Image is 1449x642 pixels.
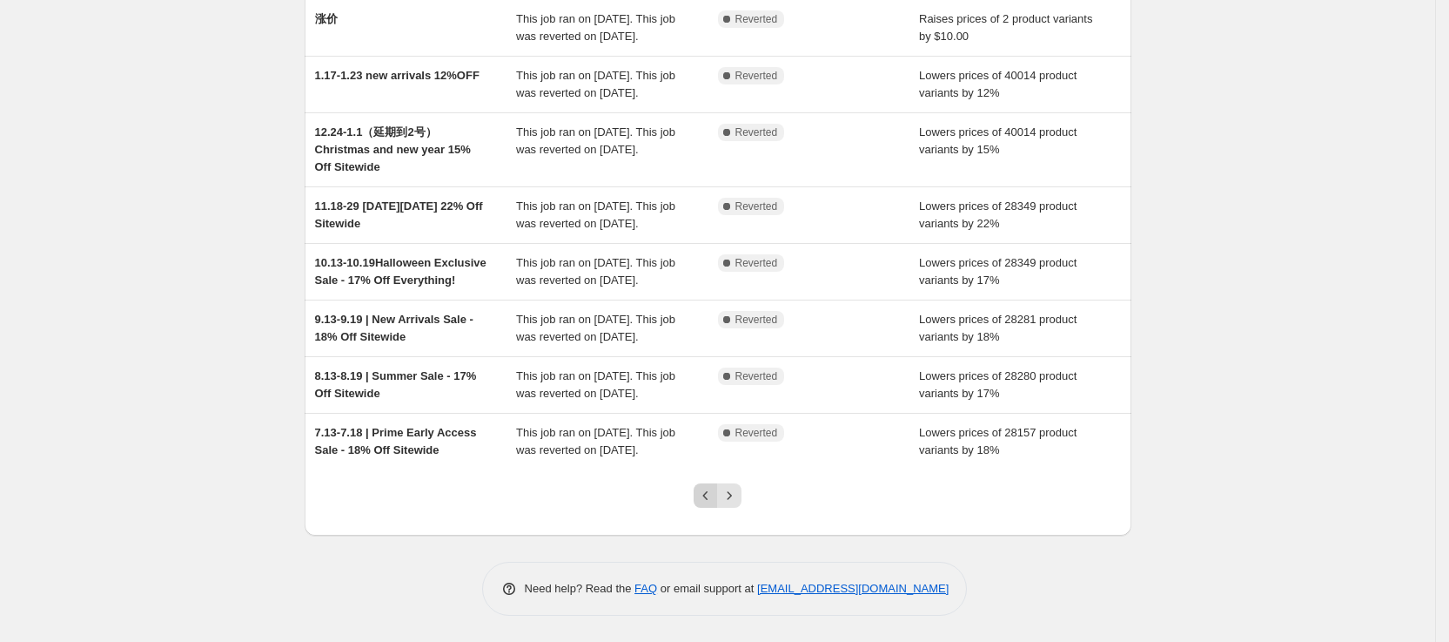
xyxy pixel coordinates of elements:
[516,199,675,230] span: This job ran on [DATE]. This job was reverted on [DATE].
[315,12,338,25] span: 涨价
[735,426,778,440] span: Reverted
[315,69,480,82] span: 1.17-1.23 new arrivals 12%OFF
[919,426,1077,456] span: Lowers prices of 28157 product variants by 18%
[315,256,486,287] span: 10.13-10.19Halloween Exclusive Sale - 17% Off Everything!
[735,313,778,327] span: Reverted
[525,582,635,595] span: Need help? Read the
[919,369,1077,400] span: Lowers prices of 28280 product variants by 17%
[315,125,471,173] span: 12.24-1.1（延期到2号） Christmas and new year 15% Off Sitewide
[735,12,778,26] span: Reverted
[694,483,718,508] button: Previous
[516,12,675,43] span: This job ran on [DATE]. This job was reverted on [DATE].
[315,426,477,456] span: 7.13-7.18 | Prime Early Access Sale - 18% Off Sitewide
[516,369,675,400] span: This job ran on [DATE]. This job was reverted on [DATE].
[735,199,778,213] span: Reverted
[315,369,477,400] span: 8.13-8.19 | Summer Sale - 17% Off Sitewide
[735,256,778,270] span: Reverted
[757,582,949,595] a: [EMAIL_ADDRESS][DOMAIN_NAME]
[919,125,1077,156] span: Lowers prices of 40014 product variants by 15%
[919,256,1077,287] span: Lowers prices of 28349 product variants by 17%
[516,125,675,156] span: This job ran on [DATE]. This job was reverted on [DATE].
[634,582,657,595] a: FAQ
[694,483,741,508] nav: Pagination
[516,69,675,99] span: This job ran on [DATE]. This job was reverted on [DATE].
[657,582,757,595] span: or email support at
[919,12,1092,43] span: Raises prices of 2 product variants by $10.00
[919,199,1077,230] span: Lowers prices of 28349 product variants by 22%
[735,125,778,139] span: Reverted
[315,313,473,343] span: 9.13-9.19 | New Arrivals Sale - 18% Off Sitewide
[516,256,675,287] span: This job ran on [DATE]. This job was reverted on [DATE].
[735,369,778,383] span: Reverted
[919,69,1077,99] span: Lowers prices of 40014 product variants by 12%
[735,69,778,83] span: Reverted
[516,426,675,456] span: This job ran on [DATE]. This job was reverted on [DATE].
[516,313,675,343] span: This job ran on [DATE]. This job was reverted on [DATE].
[315,199,483,230] span: 11.18-29 [DATE][DATE] 22% Off Sitewide
[717,483,741,508] button: Next
[919,313,1077,343] span: Lowers prices of 28281 product variants by 18%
